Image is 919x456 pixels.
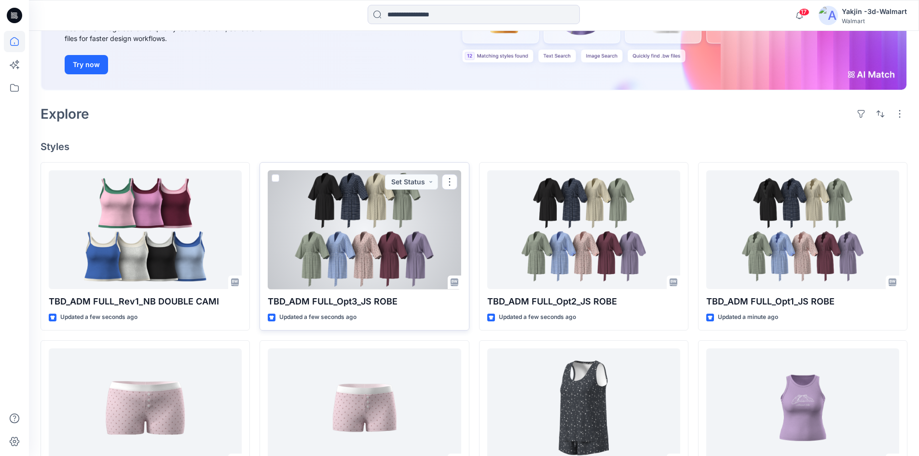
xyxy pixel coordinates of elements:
[718,312,778,322] p: Updated a minute ago
[49,170,242,290] a: TBD_ADM FULL_Rev1_NB DOUBLE CAMI
[65,23,282,43] div: Use text or image search to quickly locate relevant, editable .bw files for faster design workflows.
[799,8,809,16] span: 17
[819,6,838,25] img: avatar
[842,6,907,17] div: Yakjin -3d-Walmart
[487,170,680,290] a: TBD_ADM FULL_Opt2_JS ROBE
[49,295,242,308] p: TBD_ADM FULL_Rev1_NB DOUBLE CAMI
[268,295,461,308] p: TBD_ADM FULL_Opt3_JS ROBE
[842,17,907,25] div: Walmart
[60,312,137,322] p: Updated a few seconds ago
[268,170,461,290] a: TBD_ADM FULL_Opt3_JS ROBE
[41,106,89,122] h2: Explore
[279,312,357,322] p: Updated a few seconds ago
[499,312,576,322] p: Updated a few seconds ago
[65,55,108,74] button: Try now
[706,170,899,290] a: TBD_ADM FULL_Opt1_JS ROBE
[487,295,680,308] p: TBD_ADM FULL_Opt2_JS ROBE
[706,295,899,308] p: TBD_ADM FULL_Opt1_JS ROBE
[41,141,907,152] h4: Styles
